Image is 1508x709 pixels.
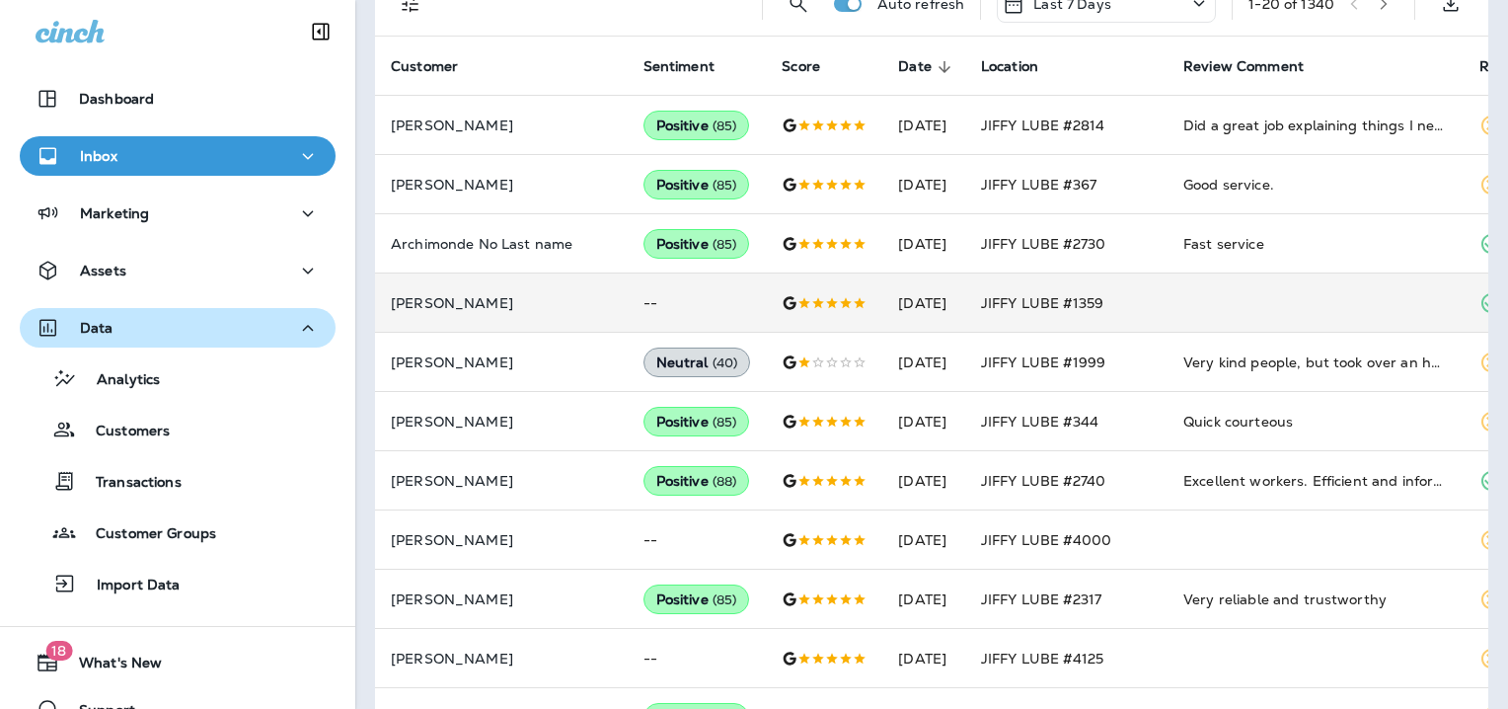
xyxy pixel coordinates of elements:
span: Customer [391,58,484,76]
span: Score [782,58,846,76]
span: ( 88 ) [713,473,737,490]
span: Review Comment [1183,58,1304,75]
div: Fast service [1183,234,1448,254]
span: JIFFY LUBE #1999 [981,354,1105,371]
div: Positive [643,229,750,259]
p: Transactions [76,474,182,493]
div: Positive [643,466,750,496]
span: Score [782,58,820,75]
button: Inbox [20,136,336,176]
span: 18 [45,641,72,661]
span: Location [981,58,1064,76]
p: Dashboard [79,91,154,107]
span: ( 85 ) [713,414,737,431]
td: [DATE] [882,511,965,570]
td: -- [628,629,767,688]
button: Marketing [20,194,336,233]
span: What's New [59,655,162,678]
span: JIFFY LUBE #2317 [981,591,1101,608]
td: [DATE] [882,392,965,451]
p: Customers [76,423,170,441]
span: ( 85 ) [713,236,737,253]
div: Very kind people, but took over an hour for a basic oil change and then i was made aware of damag... [1183,353,1448,372]
p: [PERSON_NAME] [391,532,612,548]
span: JIFFY LUBE #344 [981,413,1098,431]
span: JIFFY LUBE #2740 [981,472,1105,490]
td: [DATE] [882,570,965,629]
span: ( 85 ) [713,118,737,134]
span: Date [898,58,932,75]
td: [DATE] [882,629,965,688]
span: ( 40 ) [713,354,738,371]
p: Assets [80,263,126,278]
span: JIFFY LUBE #1359 [981,294,1103,312]
p: Analytics [77,371,160,390]
p: [PERSON_NAME] [391,354,612,370]
span: Sentiment [643,58,715,75]
td: [DATE] [882,451,965,511]
span: Sentiment [643,58,740,76]
td: -- [628,511,767,570]
span: JIFFY LUBE #4000 [981,531,1111,549]
span: JIFFY LUBE #2730 [981,235,1105,253]
div: Quick courteous [1183,412,1448,432]
p: Marketing [80,205,149,221]
td: [DATE] [882,214,965,274]
span: JIFFY LUBE #4125 [981,650,1103,668]
td: [DATE] [882,333,965,392]
p: Customer Groups [76,525,216,544]
button: Import Data [20,563,336,604]
span: ( 85 ) [713,591,737,608]
button: 18What's New [20,643,336,682]
p: [PERSON_NAME] [391,295,612,311]
span: JIFFY LUBE #2814 [981,117,1104,134]
div: Positive [643,407,750,436]
div: Good service. [1183,175,1448,195]
p: [PERSON_NAME] [391,651,612,667]
p: Archimonde No Last name [391,236,612,252]
button: Assets [20,251,336,290]
span: Review Comment [1183,58,1329,76]
span: ( 85 ) [713,177,737,194]
p: Inbox [80,148,117,164]
button: Analytics [20,357,336,399]
button: Transactions [20,460,336,502]
p: [PERSON_NAME] [391,177,612,193]
td: [DATE] [882,96,965,155]
td: -- [628,274,767,333]
td: [DATE] [882,274,965,333]
p: [PERSON_NAME] [391,591,612,607]
span: Date [898,58,957,76]
p: [PERSON_NAME] [391,414,612,430]
button: Customer Groups [20,512,336,553]
span: Location [981,58,1038,75]
button: Data [20,308,336,348]
p: [PERSON_NAME] [391,118,612,133]
div: Excellent workers. Efficient and informative. Great staff [1183,471,1448,491]
div: Positive [643,585,750,614]
button: Customers [20,409,336,450]
div: Neutral [643,348,751,377]
span: Customer [391,58,458,75]
div: Positive [643,111,750,140]
p: Data [80,320,113,336]
button: Dashboard [20,79,336,118]
div: Very reliable and trustworthy [1183,590,1448,609]
p: [PERSON_NAME] [391,473,612,489]
div: Did a great job explaining things I needed to do. [1183,116,1448,135]
p: Import Data [77,577,181,595]
td: [DATE] [882,155,965,214]
span: JIFFY LUBE #367 [981,176,1096,194]
button: Collapse Sidebar [293,12,348,51]
div: Positive [643,170,750,199]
